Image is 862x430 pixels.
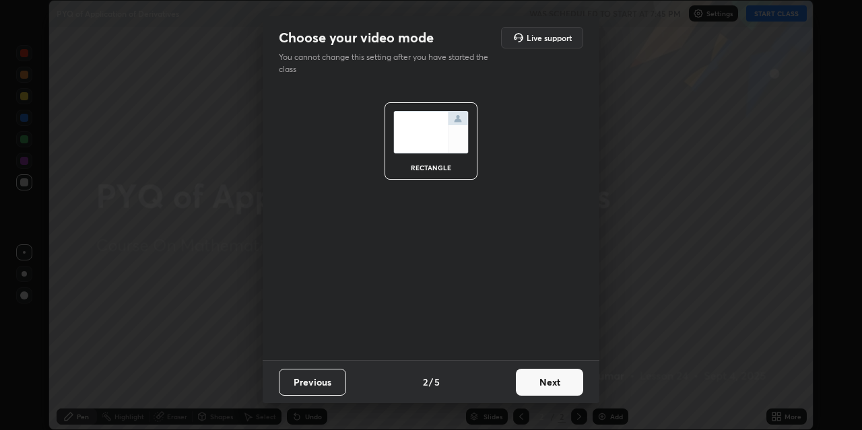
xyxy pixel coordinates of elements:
h4: 2 [423,375,428,389]
p: You cannot change this setting after you have started the class [279,51,497,75]
button: Previous [279,369,346,396]
h2: Choose your video mode [279,29,434,46]
h4: 5 [434,375,440,389]
button: Next [516,369,583,396]
img: normalScreenIcon.ae25ed63.svg [393,111,469,153]
h4: / [429,375,433,389]
h5: Live support [527,34,572,42]
div: rectangle [404,164,458,171]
